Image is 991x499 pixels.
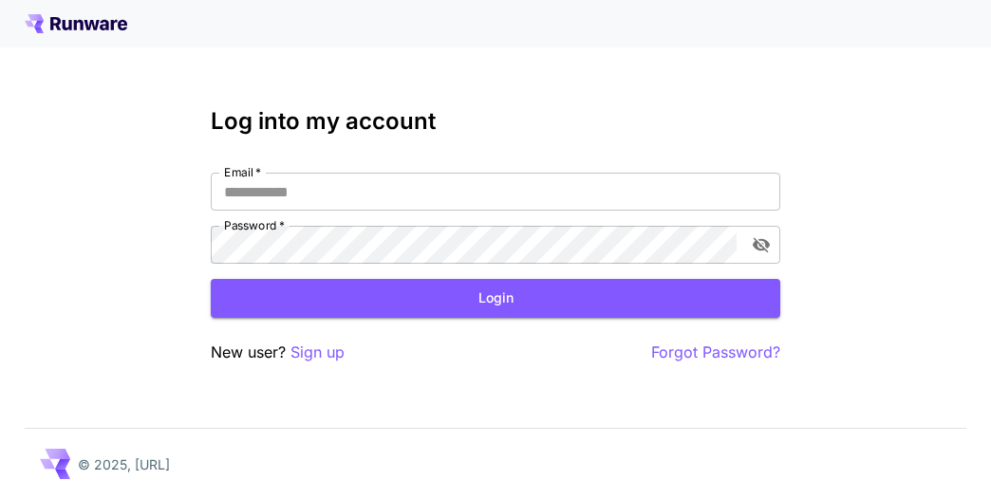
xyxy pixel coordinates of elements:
p: © 2025, [URL] [78,454,170,474]
label: Email [224,164,261,180]
button: Forgot Password? [651,341,780,364]
button: toggle password visibility [744,228,778,262]
p: New user? [211,341,345,364]
button: Login [211,279,780,318]
button: Sign up [290,341,345,364]
h3: Log into my account [211,108,780,135]
label: Password [224,217,285,233]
